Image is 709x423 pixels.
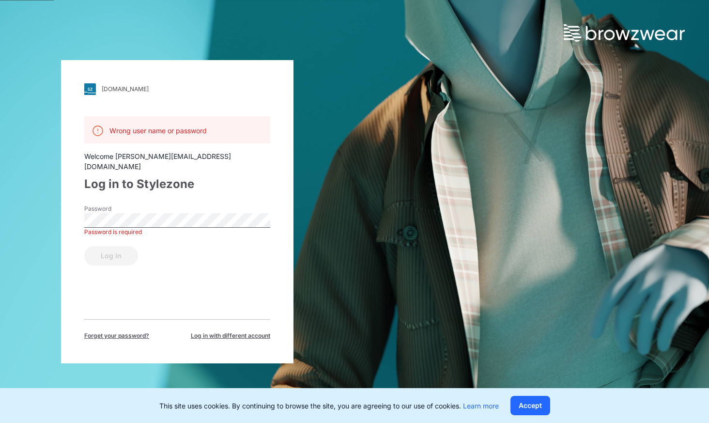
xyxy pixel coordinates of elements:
[92,125,104,137] img: svg+xml;base64,PHN2ZyB3aWR0aD0iMjQiIGhlaWdodD0iMjQiIHZpZXdCb3g9IjAgMCAyNCAyNCIgZmlsbD0ibm9uZSIgeG...
[84,175,270,193] div: Log in to Stylezone
[109,125,207,136] p: Wrong user name or password
[84,83,96,95] img: svg+xml;base64,PHN2ZyB3aWR0aD0iMjgiIGhlaWdodD0iMjgiIHZpZXdCb3g9IjAgMCAyOCAyOCIgZmlsbD0ibm9uZSIgeG...
[84,331,149,340] span: Forget your password?
[564,24,685,42] img: browzwear-logo.73288ffb.svg
[84,228,270,236] div: Password is required
[102,85,149,93] div: [DOMAIN_NAME]
[191,331,270,340] span: Log in with different account
[159,401,499,411] p: This site uses cookies. By continuing to browse the site, you are agreeing to our use of cookies.
[84,204,152,213] label: Password
[84,151,270,172] div: Welcome [PERSON_NAME][EMAIL_ADDRESS][DOMAIN_NAME]
[84,83,270,95] a: [DOMAIN_NAME]
[510,396,550,415] button: Accept
[463,402,499,410] a: Learn more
